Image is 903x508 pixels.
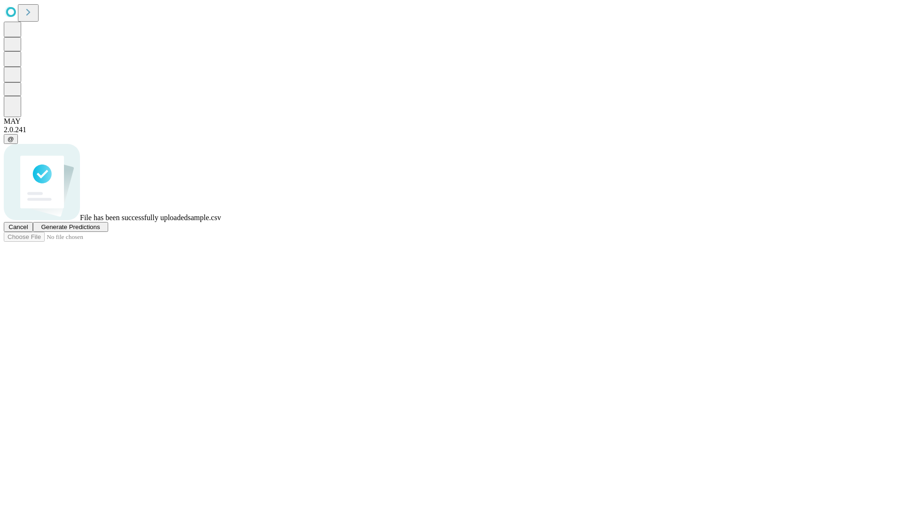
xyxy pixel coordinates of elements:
button: @ [4,134,18,144]
span: Cancel [8,223,28,230]
span: @ [8,135,14,143]
span: sample.csv [188,214,221,222]
span: Generate Predictions [41,223,100,230]
div: 2.0.241 [4,126,899,134]
div: MAY [4,117,899,126]
button: Generate Predictions [33,222,108,232]
span: File has been successfully uploaded [80,214,188,222]
button: Cancel [4,222,33,232]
